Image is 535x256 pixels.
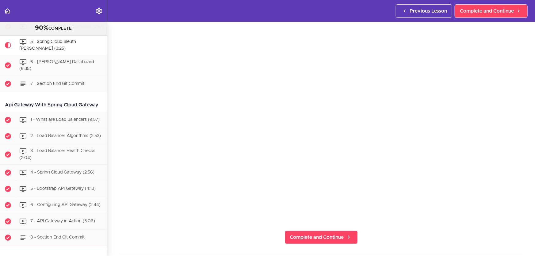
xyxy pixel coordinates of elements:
span: 3 - Load Balancer Health Checks (2:04) [19,149,95,160]
span: Complete and Continue [460,7,514,15]
span: 7 - Section End Git Commit [30,81,84,86]
span: 6 - [PERSON_NAME] Dashboard (6:38) [19,59,94,71]
span: 7 - API Gateway in Action (3:06) [30,219,95,224]
span: 1 - What are Load Balencers (9:57) [30,117,100,122]
span: 4 - Spring Cloud Gateway (2:56) [30,170,94,175]
span: 90% [35,25,49,31]
span: 5 - Bootstrap API Gateway (4:13) [30,187,96,191]
a: Previous Lesson [396,4,452,18]
span: 6 - Configuring API Gateway (2:44) [30,203,101,207]
svg: Back to course curriculum [4,7,11,15]
div: COMPLETE [8,24,99,32]
span: 5 - Spring Cloud Sleuth [PERSON_NAME] (3:25) [19,40,76,51]
span: 8 - Section End Git Commit [30,235,85,240]
a: Complete and Continue [285,231,358,244]
span: Previous Lesson [410,7,447,15]
svg: Settings Menu [95,7,103,15]
a: Complete and Continue [455,4,528,18]
span: 2 - Load Balancer Algorithms (2:53) [30,134,101,138]
span: Complete and Continue [290,234,344,241]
